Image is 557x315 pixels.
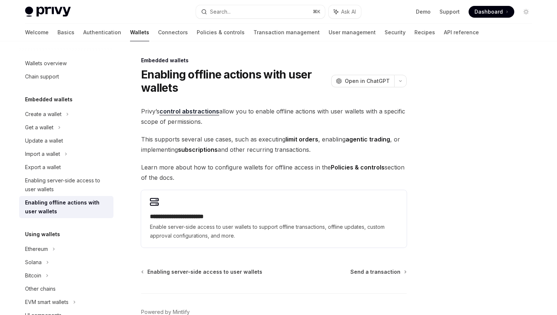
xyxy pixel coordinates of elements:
strong: Policies & controls [331,164,385,171]
div: Search... [210,7,231,16]
div: Chain support [25,72,59,81]
span: Ask AI [341,8,356,15]
a: Enabling server-side access to user wallets [19,174,113,196]
div: Update a wallet [25,136,63,145]
img: light logo [25,7,71,17]
div: Solana [25,258,42,267]
strong: agentic trading [346,136,390,143]
a: Transaction management [253,24,320,41]
a: **** **** **** **** ****Enable server-side access to user wallets to support offline transactions... [141,190,407,248]
div: EVM smart wallets [25,298,69,307]
a: Basics [57,24,74,41]
span: ⌘ K [313,9,320,15]
div: Bitcoin [25,271,41,280]
span: Learn more about how to configure wallets for offline access in the section of the docs. [141,162,407,183]
span: Open in ChatGPT [345,77,390,85]
a: Chain support [19,70,113,83]
span: Send a transaction [350,268,400,276]
a: Dashboard [469,6,514,18]
div: Enabling offline actions with user wallets [25,198,109,216]
h1: Enabling offline actions with user wallets [141,68,328,94]
h5: Using wallets [25,230,60,239]
a: Connectors [158,24,188,41]
a: Security [385,24,406,41]
div: Embedded wallets [141,57,407,64]
button: Search...⌘K [196,5,325,18]
a: API reference [444,24,479,41]
a: Authentication [83,24,121,41]
a: Demo [416,8,431,15]
a: Welcome [25,24,49,41]
strong: limit orders [285,136,318,143]
button: Toggle dark mode [520,6,532,18]
button: Ask AI [329,5,361,18]
a: Recipes [414,24,435,41]
a: Send a transaction [350,268,406,276]
span: Dashboard [474,8,503,15]
div: Get a wallet [25,123,53,132]
a: Policies & controls [197,24,245,41]
a: Enabling offline actions with user wallets [19,196,113,218]
a: Wallets [130,24,149,41]
div: Wallets overview [25,59,67,68]
span: Enable server-side access to user wallets to support offline transactions, offline updates, custo... [150,223,398,240]
a: Other chains [19,282,113,295]
div: Export a wallet [25,163,61,172]
div: Other chains [25,284,56,293]
a: control abstractions [160,108,219,115]
a: Wallets overview [19,57,113,70]
button: Open in ChatGPT [331,75,394,87]
strong: subscriptions [178,146,218,153]
a: Export a wallet [19,161,113,174]
a: Enabling server-side access to user wallets [142,268,262,276]
div: Ethereum [25,245,48,253]
span: Enabling server-side access to user wallets [147,268,262,276]
a: Update a wallet [19,134,113,147]
span: Privy’s allow you to enable offline actions with user wallets with a specific scope of permissions. [141,106,407,127]
div: Create a wallet [25,110,62,119]
a: User management [329,24,376,41]
div: Import a wallet [25,150,60,158]
span: This supports several use cases, such as executing , enabling , or implementing and other recurri... [141,134,407,155]
h5: Embedded wallets [25,95,73,104]
div: Enabling server-side access to user wallets [25,176,109,194]
a: Support [439,8,460,15]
